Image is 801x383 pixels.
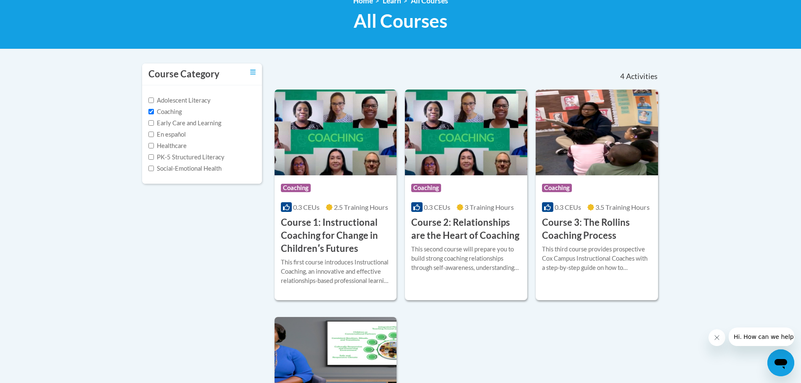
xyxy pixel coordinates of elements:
[767,349,794,376] iframe: Button to launch messaging window
[148,119,221,128] label: Early Care and Learning
[542,216,652,242] h3: Course 3: The Rollins Coaching Process
[275,90,397,300] a: Course LogoCoaching0.3 CEUs2.5 Training Hours Course 1: Instructional Coaching for Change in Chil...
[626,72,658,81] span: Activities
[620,72,624,81] span: 4
[148,109,154,114] input: Checkbox for Options
[148,143,154,148] input: Checkbox for Options
[281,258,391,285] div: This first course introduces Instructional Coaching, an innovative and effective relationships-ba...
[708,329,725,346] iframe: Close message
[148,120,154,126] input: Checkbox for Options
[148,98,154,103] input: Checkbox for Options
[542,245,652,272] div: This third course provides prospective Cox Campus Instructional Coaches with a step-by-step guide...
[281,216,391,255] h3: Course 1: Instructional Coaching for Change in Childrenʹs Futures
[293,203,320,211] span: 0.3 CEUs
[148,166,154,171] input: Checkbox for Options
[542,184,572,192] span: Coaching
[424,203,450,211] span: 0.3 CEUs
[281,184,311,192] span: Coaching
[148,130,186,139] label: En español
[411,216,521,242] h3: Course 2: Relationships are the Heart of Coaching
[148,153,225,162] label: PK-5 Structured Literacy
[465,203,514,211] span: 3 Training Hours
[250,68,256,77] a: Toggle collapse
[354,10,447,32] span: All Courses
[555,203,581,211] span: 0.3 CEUs
[5,6,68,13] span: Hi. How can we help?
[334,203,388,211] span: 2.5 Training Hours
[148,141,187,151] label: Healthcare
[405,90,527,175] img: Course Logo
[595,203,650,211] span: 3.5 Training Hours
[148,96,211,105] label: Adolescent Literacy
[275,90,397,175] img: Course Logo
[148,68,219,81] h3: Course Category
[148,107,182,116] label: Coaching
[148,164,222,173] label: Social-Emotional Health
[411,245,521,272] div: This second course will prepare you to build strong coaching relationships through self-awareness...
[148,154,154,160] input: Checkbox for Options
[536,90,658,300] a: Course LogoCoaching0.3 CEUs3.5 Training Hours Course 3: The Rollins Coaching ProcessThis third co...
[536,90,658,175] img: Course Logo
[405,90,527,300] a: Course LogoCoaching0.3 CEUs3 Training Hours Course 2: Relationships are the Heart of CoachingThis...
[729,328,794,346] iframe: Message from company
[411,184,441,192] span: Coaching
[148,132,154,137] input: Checkbox for Options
